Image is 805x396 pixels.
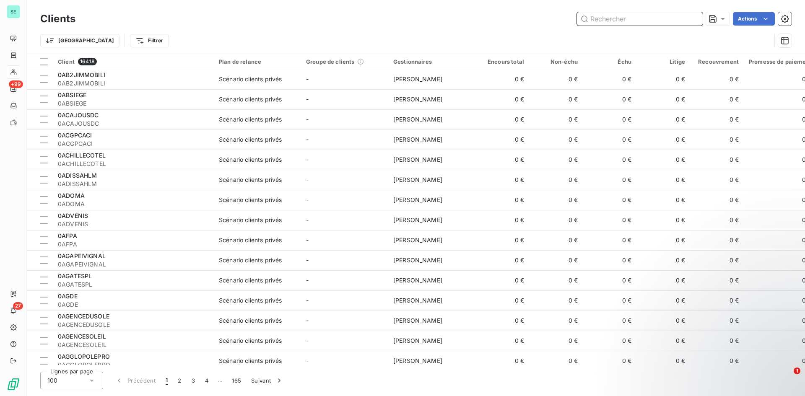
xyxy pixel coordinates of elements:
span: 0AGAPEIVIGNAL [58,252,106,259]
span: - [306,176,309,183]
td: 0 € [636,230,690,250]
td: 0 € [636,69,690,89]
span: [PERSON_NAME] [393,357,442,364]
td: 0 € [475,230,529,250]
td: 0 € [690,311,744,331]
span: 0ACGPCACI [58,140,209,148]
span: +99 [9,80,23,88]
span: 0ABSIEGE [58,91,86,98]
h3: Clients [40,11,75,26]
span: - [306,216,309,223]
span: [PERSON_NAME] [393,75,442,83]
span: 0AGDE [58,300,209,309]
td: 0 € [475,129,529,150]
td: 0 € [475,170,529,190]
span: [PERSON_NAME] [393,277,442,284]
td: 0 € [583,210,636,230]
span: 0AGENCESOLEIL [58,333,106,340]
div: Scénario clients privés [219,336,282,345]
td: 0 € [475,150,529,170]
button: 2 [173,372,186,389]
button: 165 [227,372,246,389]
td: 0 € [529,230,583,250]
div: Scénario clients privés [219,276,282,285]
button: 1 [161,372,173,389]
td: 0 € [583,150,636,170]
td: 0 € [475,69,529,89]
td: 0 € [690,230,744,250]
td: 0 € [690,190,744,210]
span: [PERSON_NAME] [393,256,442,264]
span: - [306,196,309,203]
td: 0 € [690,290,744,311]
div: Scénario clients privés [219,176,282,184]
span: 27 [13,302,23,310]
td: 0 € [529,311,583,331]
span: 0ABSIEGE [58,99,209,108]
div: Scénario clients privés [219,135,282,144]
td: 0 € [475,351,529,371]
td: 0 € [636,109,690,129]
span: 0AFPA [58,240,209,248]
div: Gestionnaires [393,58,470,65]
td: 0 € [636,290,690,311]
span: [PERSON_NAME] [393,216,442,223]
td: 0 € [583,290,636,311]
span: 0ADISSAHLM [58,180,209,188]
span: [PERSON_NAME] [393,196,442,203]
div: Encours total [480,58,524,65]
td: 0 € [583,109,636,129]
div: Scénario clients privés [219,296,282,305]
td: 0 € [636,331,690,351]
span: 0AGATESPL [58,280,209,289]
td: 0 € [583,190,636,210]
span: 0ADVENIS [58,212,88,219]
span: - [306,357,309,364]
span: 0ACHILLECOTEL [58,160,209,168]
div: Échu [588,58,631,65]
div: Litige [641,58,685,65]
td: 0 € [690,270,744,290]
span: 0AGENCEDUSOLE [58,313,109,320]
div: Scénario clients privés [219,95,282,104]
span: - [306,297,309,304]
span: 0AFPA [58,232,77,239]
span: 0ACHILLECOTEL [58,152,106,159]
span: 0ADOMA [58,200,209,208]
span: 0ACAJOUSDC [58,119,209,128]
div: Scénario clients privés [219,216,282,224]
button: Filtrer [130,34,169,47]
span: 0AB2JIMMOBILI [58,79,209,88]
td: 0 € [690,69,744,89]
td: 0 € [636,250,690,270]
td: 0 € [583,89,636,109]
span: - [306,256,309,264]
div: Scénario clients privés [219,316,282,325]
td: 0 € [690,210,744,230]
input: Rechercher [577,12,703,26]
span: - [306,337,309,344]
button: Suivant [246,372,288,389]
span: 100 [47,376,57,385]
td: 0 € [529,150,583,170]
td: 0 € [636,190,690,210]
span: - [306,96,309,103]
span: Groupe de clients [306,58,355,65]
span: - [306,116,309,123]
td: 0 € [529,109,583,129]
span: 0AGAPEIVIGNAL [58,260,209,269]
td: 0 € [690,109,744,129]
td: 0 € [583,331,636,351]
span: [PERSON_NAME] [393,96,442,103]
td: 0 € [475,270,529,290]
td: 0 € [636,351,690,371]
span: 0AB2JIMMOBILI [58,71,105,78]
td: 0 € [636,129,690,150]
span: 0ACAJOUSDC [58,111,99,119]
td: 0 € [475,190,529,210]
button: Précédent [110,372,161,389]
span: - [306,317,309,324]
button: Actions [733,12,775,26]
td: 0 € [529,331,583,351]
span: 0AGDE [58,292,78,300]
